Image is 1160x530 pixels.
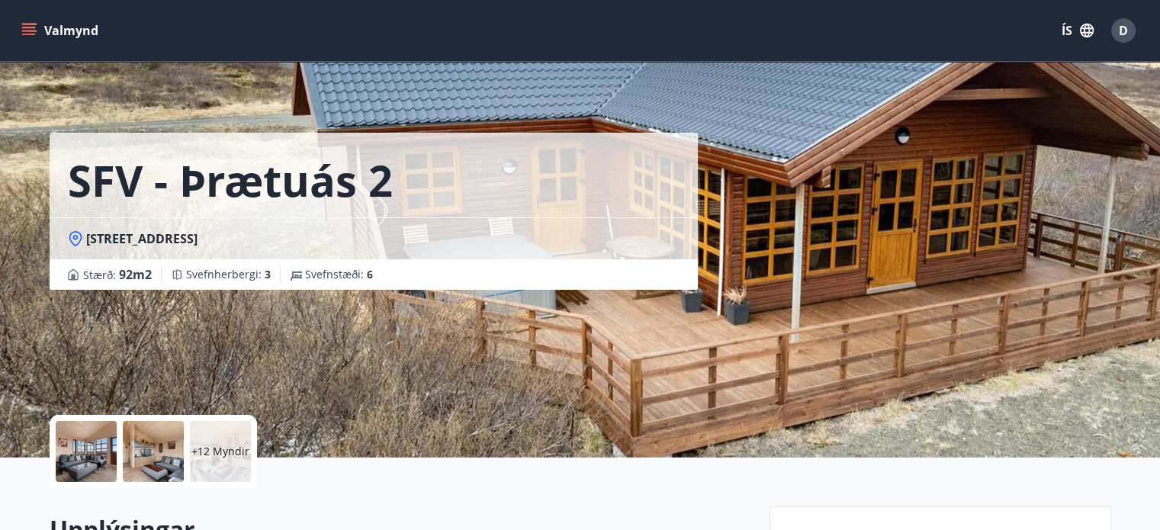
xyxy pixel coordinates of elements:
button: D [1105,12,1142,49]
span: D [1119,22,1128,39]
span: Svefnstæði : [305,267,373,282]
span: 6 [367,267,373,281]
span: [STREET_ADDRESS] [86,230,198,247]
button: menu [18,17,104,44]
button: ÍS [1053,17,1102,44]
h1: SFV - Þrætuás 2 [68,151,393,209]
span: 92 m2 [119,266,152,283]
span: Stærð : [83,265,152,284]
span: 3 [265,267,271,281]
span: Svefnherbergi : [186,267,271,282]
p: +12 Myndir [191,444,249,459]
